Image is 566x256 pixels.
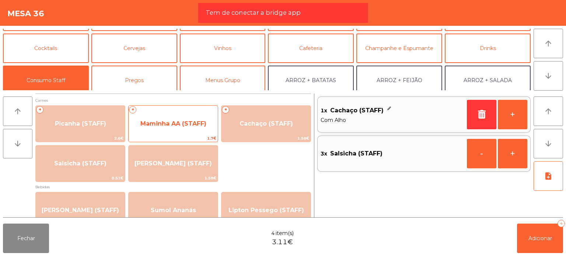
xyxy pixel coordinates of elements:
button: arrow_upward [534,29,563,58]
button: arrow_upward [3,97,32,126]
span: Cachaço (STAFF) [330,105,384,116]
button: arrow_downward [3,129,32,158]
button: Menus Grupo [180,66,266,95]
span: [PERSON_NAME] (STAFF) [134,160,212,167]
button: Champanhe e Espumante [356,34,442,63]
button: + [498,100,527,129]
span: 3x [321,148,327,159]
button: ARROZ + BATATAS [268,66,354,95]
span: 3.11€ [272,237,293,247]
span: 1.7€ [129,135,218,142]
span: + [129,106,136,113]
button: Fechar [3,224,49,253]
span: 1.58€ [221,135,311,142]
span: 1.58€ [129,175,218,182]
i: arrow_upward [544,107,553,116]
span: 4 [271,229,275,237]
i: arrow_upward [13,107,22,116]
button: note_add [534,161,563,191]
button: Vinhos [180,34,266,63]
i: arrow_downward [544,139,553,148]
button: Adicionar4 [517,224,563,253]
span: Tem de conectar a bridge app [206,8,301,17]
button: arrow_downward [534,129,563,158]
button: ARROZ + SALADA [445,66,531,95]
span: 0.51€ [36,175,125,182]
span: Carnes [35,97,311,104]
button: Consumo Staff [3,66,89,95]
button: Cocktails [3,34,89,63]
span: item(s) [276,229,294,237]
i: arrow_downward [13,139,22,148]
span: 1x [321,105,327,116]
span: Maminha AA (STAFF) [140,120,206,127]
button: Cafeteria [268,34,354,63]
button: + [498,139,527,168]
button: Pregos [91,66,177,95]
span: + [222,106,229,113]
i: arrow_upward [544,39,553,48]
button: arrow_upward [534,97,563,126]
span: Salsicha (STAFF) [330,148,382,159]
span: 2.6€ [36,135,125,142]
span: [PERSON_NAME] (STAFF) [42,207,119,214]
i: arrow_downward [544,71,553,80]
span: + [36,106,43,113]
span: Bebidas [35,183,311,190]
span: Picanha (STAFF) [55,120,106,127]
span: Salsicha (STAFF) [54,160,106,167]
button: arrow_downward [534,61,563,91]
span: Sumol Ananás [151,207,196,214]
span: Com Alho [321,116,464,124]
button: Cervejas [91,34,177,63]
i: note_add [544,172,553,180]
div: 4 [558,220,565,227]
h4: Mesa 36 [7,8,44,19]
button: - [467,139,496,168]
span: Lipton Pessego (STAFF) [228,207,304,214]
span: Adicionar [528,235,552,242]
button: ARROZ + FEIJÃO [356,66,442,95]
span: Cachaço (STAFF) [240,120,293,127]
button: Drinks [445,34,531,63]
